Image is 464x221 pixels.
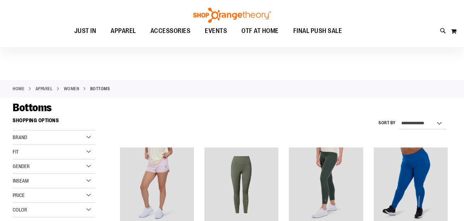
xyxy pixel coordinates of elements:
[198,23,234,39] a: EVENTS
[13,192,25,198] span: Price
[234,23,286,39] a: OTF AT HOME
[103,23,143,39] a: APPAREL
[150,23,191,39] span: ACCESSORIES
[13,101,52,114] span: Bottoms
[36,86,53,92] a: APPAREL
[13,207,27,213] span: Color
[13,203,95,217] div: Color
[13,159,95,174] div: Gender
[67,23,104,39] a: JUST IN
[90,86,110,92] strong: Bottoms
[13,163,30,169] span: Gender
[13,130,95,145] div: Brand
[111,23,136,39] span: APPAREL
[13,134,27,140] span: Brand
[13,178,29,184] span: Inseam
[13,174,95,188] div: Inseam
[13,86,24,92] a: Home
[286,23,349,39] a: FINAL PUSH SALE
[13,149,19,155] span: Fit
[13,145,95,159] div: Fit
[241,23,279,39] span: OTF AT HOME
[143,23,198,39] a: ACCESSORIES
[13,188,95,203] div: Price
[293,23,342,39] span: FINAL PUSH SALE
[13,114,95,130] strong: Shopping Options
[64,86,79,92] a: WOMEN
[74,23,96,39] span: JUST IN
[192,8,272,23] img: Shop Orangetheory
[378,120,396,126] label: Sort By
[205,23,227,39] span: EVENTS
